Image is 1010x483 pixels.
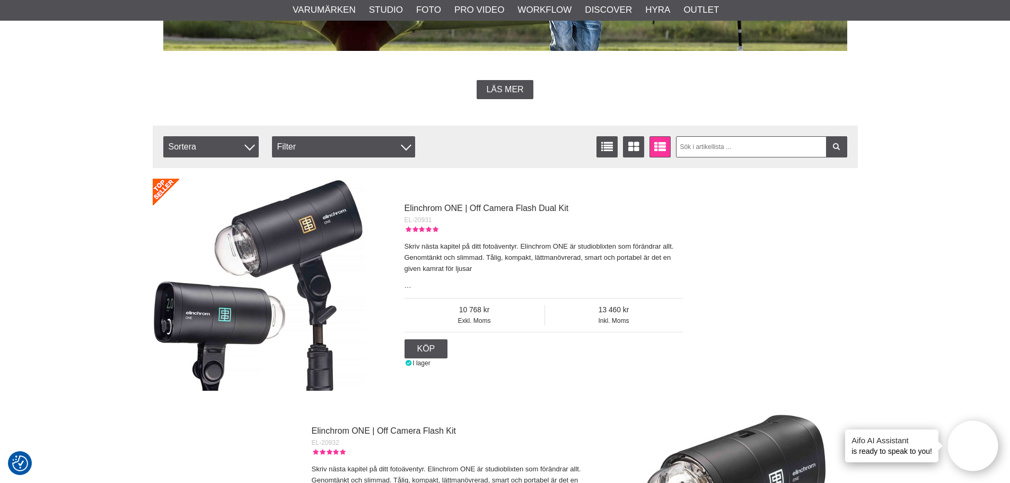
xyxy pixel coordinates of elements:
a: Filtrera [826,136,847,157]
a: Fönstervisning [623,136,644,157]
a: Hyra [645,3,670,17]
span: Sortera [163,136,259,157]
a: Köp [405,339,448,358]
a: Workflow [517,3,572,17]
span: EL-20931 [405,216,432,224]
div: Kundbetyg: 5.00 [405,225,438,234]
a: Studio [369,3,403,17]
a: Foto [416,3,441,17]
img: Elinchrom ONE | Off Camera Flash Dual Kit [153,179,365,391]
div: is ready to speak to you! [845,429,938,462]
p: Skriv nästa kapitel på ditt fotoäventyr. Elinchrom ONE är studioblixten som förändrar allt. Genom... [405,241,683,274]
a: Pro Video [454,3,504,17]
img: Revisit consent button [12,455,28,471]
div: Filter [272,136,415,157]
span: EL-20932 [312,439,339,446]
input: Sök i artikellista ... [676,136,847,157]
a: Outlet [683,3,719,17]
a: … [405,282,411,289]
a: Elinchrom ONE | Off Camera Flash Dual Kit [405,204,569,213]
a: Discover [585,3,632,17]
span: I lager [412,359,430,367]
i: I lager [405,359,413,367]
div: Kundbetyg: 5.00 [312,447,346,457]
a: Listvisning [596,136,618,157]
a: Elinchrom ONE | Off Camera Flash Kit [312,426,456,435]
span: Inkl. Moms [545,316,683,326]
button: Samtyckesinställningar [12,454,28,473]
span: 13 460 [545,305,683,316]
span: Läs mer [486,85,523,94]
a: Varumärken [293,3,356,17]
h4: Aifo AI Assistant [851,435,932,446]
span: 10 768 [405,305,544,316]
a: Utökad listvisning [649,136,671,157]
span: Exkl. Moms [405,316,544,326]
